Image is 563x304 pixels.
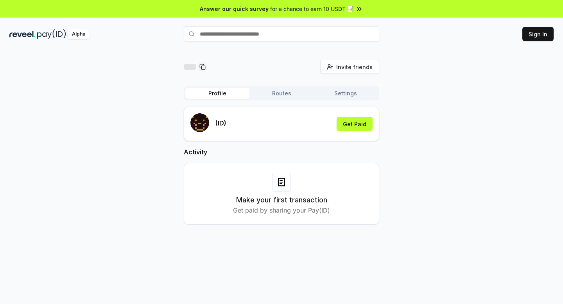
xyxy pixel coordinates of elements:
button: Sign In [522,27,554,41]
h2: Activity [184,147,379,157]
p: (ID) [215,118,226,128]
span: Invite friends [336,63,373,71]
h3: Make your first transaction [236,195,327,206]
div: Alpha [68,29,90,39]
span: for a chance to earn 10 USDT 📝 [270,5,354,13]
span: Answer our quick survey [200,5,269,13]
img: pay_id [37,29,66,39]
button: Routes [249,88,314,99]
button: Invite friends [320,60,379,74]
button: Profile [185,88,249,99]
button: Get Paid [337,117,373,131]
img: reveel_dark [9,29,36,39]
p: Get paid by sharing your Pay(ID) [233,206,330,215]
button: Settings [314,88,378,99]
